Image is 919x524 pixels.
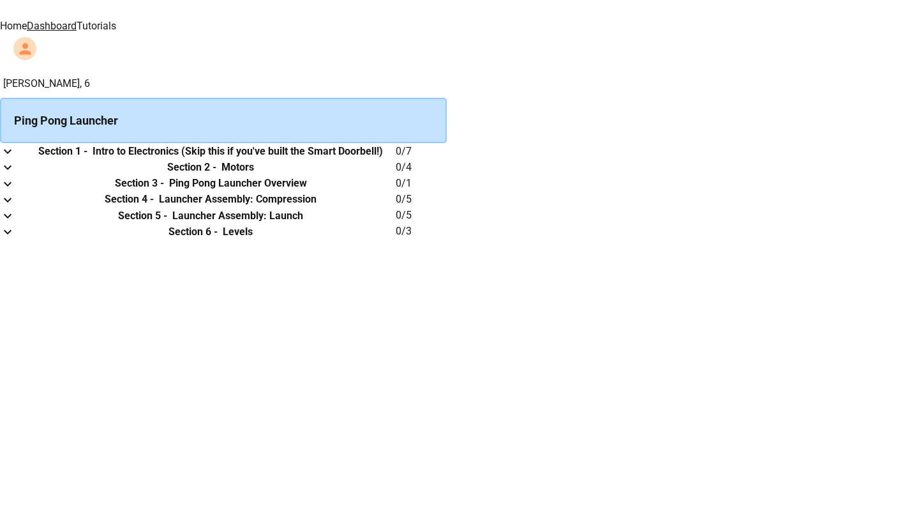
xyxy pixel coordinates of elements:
[168,224,218,240] h6: Section 6 -
[38,144,87,159] h6: Section 1 -
[77,20,116,32] a: Tutorials
[169,176,307,191] h6: Ping Pong Launcher Overview
[172,208,303,224] h6: Launcher Assembly: Launch
[105,192,154,207] h6: Section 4 -
[396,224,447,239] h6: 0 / 3
[223,224,253,240] h6: Levels
[159,192,317,207] h6: Launcher Assembly: Compression
[396,144,447,159] h6: 0 / 7
[221,160,254,175] h6: Motors
[396,176,447,191] h6: 0 / 1
[93,144,383,159] h6: Intro to Electronics (Skip this if you've built the Smart Doorbell!)
[396,160,447,175] h6: 0 / 4
[396,208,447,223] h6: 0 / 5
[3,76,447,91] h6: [PERSON_NAME], 6
[27,20,77,32] a: Dashboard
[118,208,167,224] h6: Section 5 -
[115,176,164,191] h6: Section 3 -
[396,192,447,207] h6: 0 / 5
[167,160,216,175] h6: Section 2 -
